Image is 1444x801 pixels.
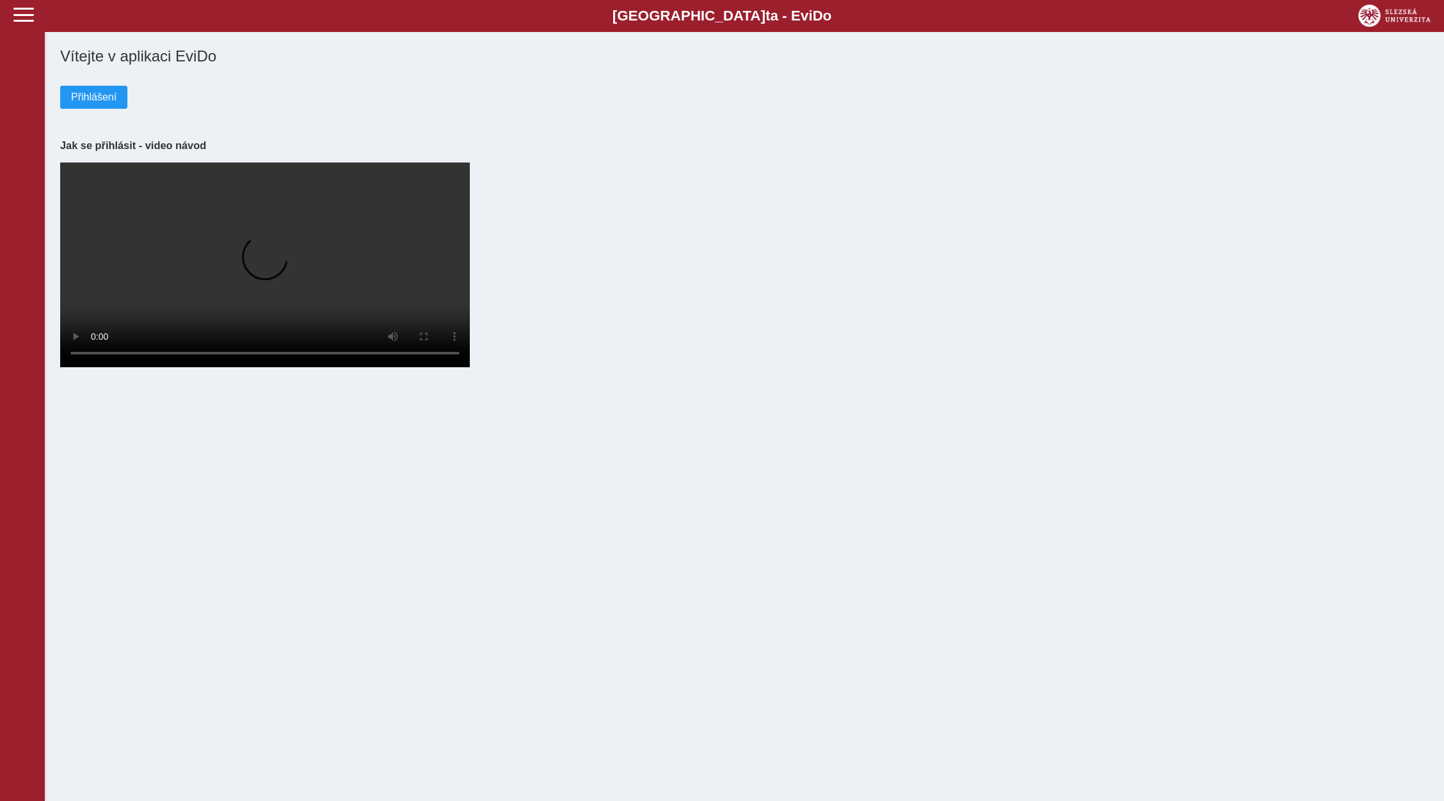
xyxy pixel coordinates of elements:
[38,8,1406,24] b: [GEOGRAPHIC_DATA] a - Evi
[60,86,127,109] button: Přihlášení
[766,8,770,24] span: t
[1358,4,1431,27] img: logo_web_su.png
[71,91,116,103] span: Přihlášení
[60,139,1429,152] h3: Jak se přihlásit - video návod
[60,163,470,367] video: Your browser does not support the video tag.
[60,47,1429,65] h1: Vítejte v aplikaci EviDo
[812,8,822,24] span: D
[823,8,832,24] span: o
